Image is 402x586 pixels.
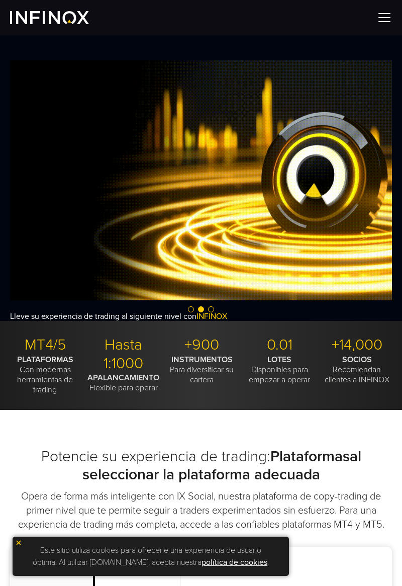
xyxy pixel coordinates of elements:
strong: APALANCAMIENTO [87,373,159,383]
strong: Plataformasal seleccionar la plataforma adecuada [82,447,361,484]
p: Flexible para operar [87,373,159,393]
p: Para diversificar su cartera [167,355,237,385]
h2: Potencie su experiencia de trading: [10,448,392,484]
p: Opera de forma más inteligente con IX Social, nuestra plataforma de copy-trading de primer nivel ... [10,489,392,532]
strong: PLATAFORMAS [17,355,73,365]
strong: INSTRUMENTOS [171,355,233,365]
strong: SOCIOS [342,355,372,365]
span: INFINOX [196,311,227,321]
strong: LOTES [267,355,291,365]
p: +900 [167,336,237,355]
p: 0.01 [245,336,315,355]
span: Go to slide 2 [198,306,204,312]
a: política de cookies [202,557,267,567]
p: Con modernas herramientas de trading [10,355,80,395]
p: Este sitio utiliza cookies para ofrecerle una experiencia de usuario óptima. Al utilizar [DOMAIN_... [18,542,284,571]
span: Go to slide 3 [208,306,214,312]
p: Hasta 1:1000 [87,336,159,373]
p: +14,000 [322,336,392,355]
p: MT4/5 [10,336,80,355]
p: Recomiendan clientes a INFINOX [322,355,392,385]
span: Go to slide 1 [188,306,194,312]
img: yellow close icon [15,539,22,546]
p: Disponibles para empezar a operar [245,355,315,385]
